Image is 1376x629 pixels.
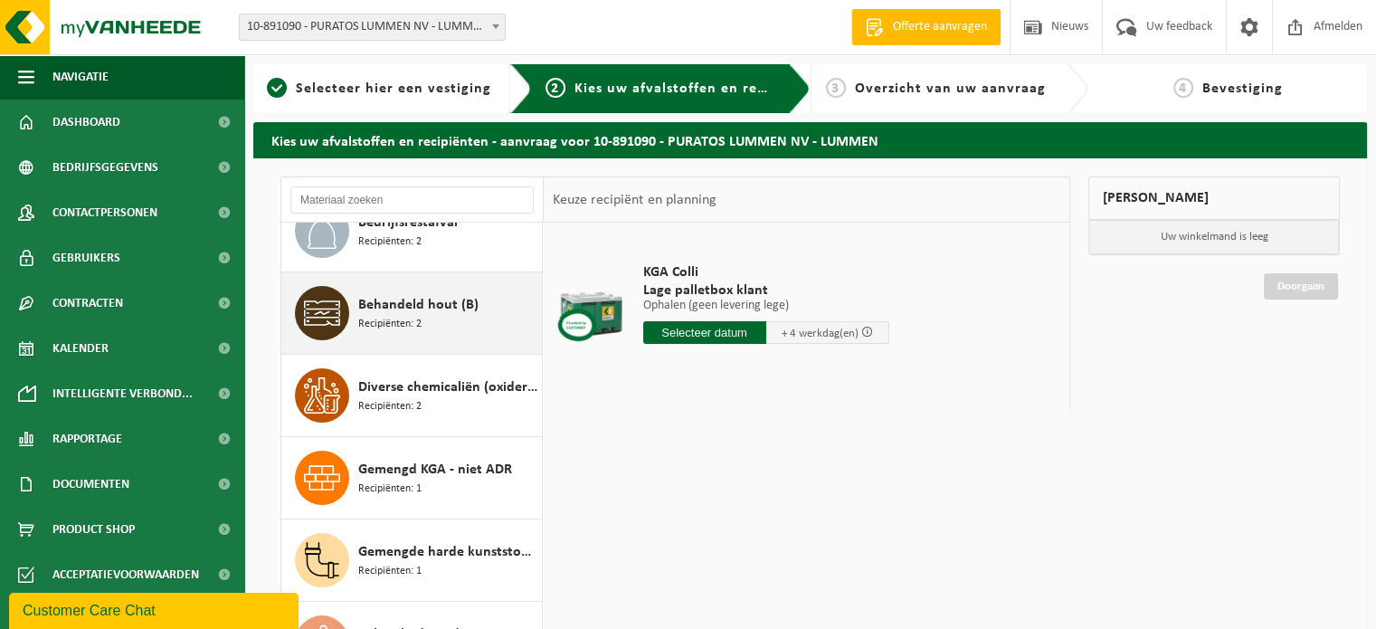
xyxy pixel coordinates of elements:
[52,281,123,326] span: Contracten
[52,507,135,552] span: Product Shop
[52,100,120,145] span: Dashboard
[281,272,543,355] button: Behandeld hout (B) Recipiënten: 2
[358,316,422,333] span: Recipiënten: 2
[281,437,543,519] button: Gemengd KGA - niet ADR Recipiënten: 1
[851,9,1001,45] a: Offerte aanvragen
[358,563,422,580] span: Recipiënten: 1
[281,355,543,437] button: Diverse chemicaliën (oxiderend) Recipiënten: 2
[1089,220,1339,254] p: Uw winkelmand is leeg
[239,14,506,41] span: 10-891090 - PURATOS LUMMEN NV - LUMMEN
[358,376,537,398] span: Diverse chemicaliën (oxiderend)
[358,294,479,316] span: Behandeld hout (B)
[544,177,725,223] div: Keuze recipiënt en planning
[546,78,565,98] span: 2
[267,78,287,98] span: 1
[9,589,302,629] iframe: chat widget
[1202,81,1283,96] span: Bevestiging
[296,81,491,96] span: Selecteer hier een vestiging
[358,212,458,233] span: Bedrijfsrestafval
[1088,176,1340,220] div: [PERSON_NAME]
[1173,78,1193,98] span: 4
[574,81,823,96] span: Kies uw afvalstoffen en recipiënten
[643,281,889,300] span: Lage palletbox klant
[643,300,889,312] p: Ophalen (geen levering lege)
[52,416,122,462] span: Rapportage
[281,190,543,272] button: Bedrijfsrestafval Recipiënten: 2
[52,371,193,416] span: Intelligente verbond...
[358,541,537,563] span: Gemengde harde kunststoffen (PE, PP en PVC), recycleerbaar (industrieel)
[643,263,889,281] span: KGA Colli
[290,186,534,214] input: Materiaal zoeken
[358,233,422,251] span: Recipiënten: 2
[52,145,158,190] span: Bedrijfsgegevens
[358,459,512,481] span: Gemengd KGA - niet ADR
[52,235,120,281] span: Gebruikers
[643,321,766,344] input: Selecteer datum
[52,552,199,597] span: Acceptatievoorwaarden
[240,14,505,40] span: 10-891090 - PURATOS LUMMEN NV - LUMMEN
[888,18,992,36] span: Offerte aanvragen
[52,326,109,371] span: Kalender
[52,190,157,235] span: Contactpersonen
[281,519,543,602] button: Gemengde harde kunststoffen (PE, PP en PVC), recycleerbaar (industrieel) Recipiënten: 1
[52,54,109,100] span: Navigatie
[782,328,859,339] span: + 4 werkdag(en)
[253,122,1367,157] h2: Kies uw afvalstoffen en recipiënten - aanvraag voor 10-891090 - PURATOS LUMMEN NV - LUMMEN
[52,462,129,507] span: Documenten
[358,398,422,415] span: Recipiënten: 2
[855,81,1046,96] span: Overzicht van uw aanvraag
[358,481,422,498] span: Recipiënten: 1
[1264,273,1338,300] a: Doorgaan
[262,78,496,100] a: 1Selecteer hier een vestiging
[826,78,846,98] span: 3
